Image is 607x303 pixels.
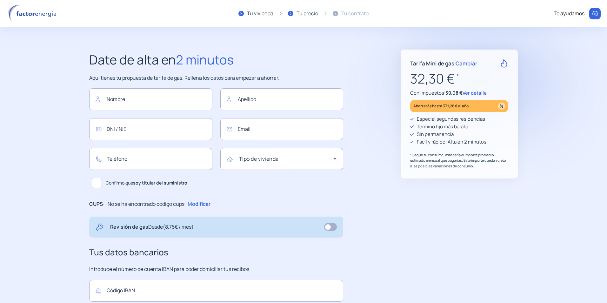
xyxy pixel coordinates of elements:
p: * Según tu consumo, este sería el importe promedio estimado mensual que pagarías. Este importe qu... [410,152,508,169]
p: Ahorrarás hasta 331,28 € al año [413,102,469,110]
img: tool.svg [96,223,104,231]
span: 2 minutos [176,51,234,68]
p: Introduce el número de cuenta IBAN para poder domiciliar tus recibos. [89,265,343,273]
p: Fácil y rápido: Alta en 2 minutos [417,138,486,146]
span: Cambiar [456,60,477,67]
p: Con impuestos: [410,89,508,97]
div: Te ayudamos [554,10,584,18]
p: Sin permanencia [417,131,454,138]
img: rate-G.svg [500,59,508,68]
b: soy titular del suministro [133,180,187,186]
span: Desde (8,75€ / mes) [148,223,194,230]
p: Especial segundas residencias [417,115,485,123]
p: Modificar [188,200,210,208]
span: Ver detalle [463,90,487,96]
p: 32,30 € [410,68,508,89]
h2: Date de alta en [89,50,343,70]
h3: Tus datos bancarios [89,246,343,259]
div: Tu vivienda [247,10,273,18]
p: Aquí tienes tu propuesta de tarifa de gas. Rellena los datos para empezar a ahorrar. [89,74,343,82]
mat-label: Tipo de vivienda [239,155,279,162]
p: Tarifa Mini de gas · [410,59,477,68]
span: Confirmo que [106,179,187,186]
p: Término fijo más barato [417,123,468,131]
img: logo factor [6,4,60,23]
div: Tu contrato [341,10,369,18]
div: Tu precio [297,10,318,18]
p: Revisión de gas [110,223,194,231]
p: CUPS: [89,200,104,208]
span: 39,08 € [445,90,463,96]
p: No se ha encontrado codigo cups [108,200,184,208]
img: percentage_icon.svg [498,103,505,110]
img: llamar [592,10,598,17]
